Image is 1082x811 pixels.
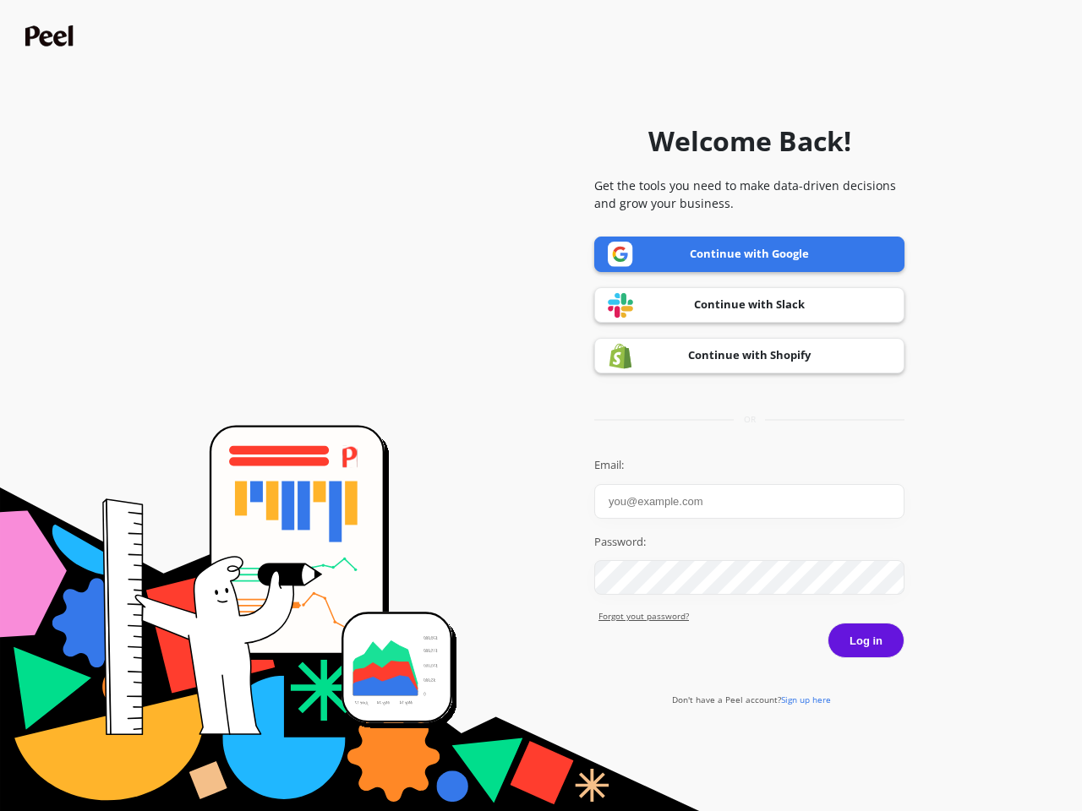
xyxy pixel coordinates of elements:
[594,534,904,551] label: Password:
[672,694,831,705] a: Don't have a Peel account?Sign up here
[594,287,904,323] a: Continue with Slack
[781,694,831,705] span: Sign up here
[608,242,633,267] img: Google logo
[594,413,904,426] div: or
[598,610,904,623] a: Forgot yout password?
[594,338,904,373] a: Continue with Shopify
[25,25,78,46] img: Peel
[608,343,633,369] img: Shopify logo
[594,484,904,519] input: you@example.com
[594,177,904,212] p: Get the tools you need to make data-driven decisions and grow your business.
[594,237,904,272] a: Continue with Google
[648,121,851,161] h1: Welcome Back!
[608,292,633,318] img: Slack logo
[594,457,904,474] label: Email:
[828,623,904,658] button: Log in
